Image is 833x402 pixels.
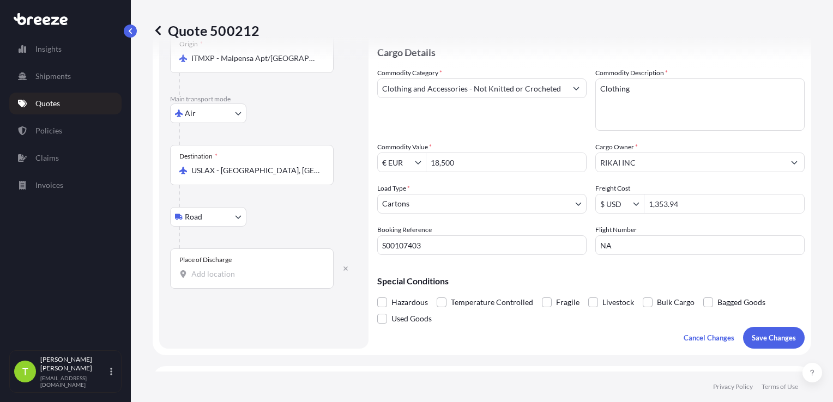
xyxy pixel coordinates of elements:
input: Commodity Value [378,153,415,172]
span: Temperature Controlled [451,294,533,310]
button: Show suggestions [415,157,426,168]
button: Select transport [170,103,246,123]
button: Show suggestions [566,78,586,98]
textarea: Clothing [595,78,805,131]
span: Bulk Cargo [657,294,695,310]
input: Select a commodity type [378,78,566,98]
p: Invoices [35,180,63,191]
button: Save Changes [743,327,805,349]
input: Destination [191,165,320,176]
label: Commodity Value [377,142,432,153]
a: Privacy Policy [713,382,753,391]
p: [EMAIL_ADDRESS][DOMAIN_NAME] [40,375,108,388]
span: Load Type [377,183,410,194]
label: Cargo Owner [595,142,638,153]
div: Destination [179,152,218,161]
label: Commodity Category [377,68,442,78]
button: Show suggestions [784,153,804,172]
p: Special Conditions [377,277,805,285]
a: Policies [9,120,122,142]
div: Place of Discharge [179,255,232,264]
span: Bagged Goods [717,294,765,310]
p: Policies [35,125,62,136]
a: Quotes [9,93,122,114]
span: Used Goods [391,310,432,327]
input: Type amount [426,153,586,172]
p: Quote 500212 [153,22,259,39]
p: Main transport mode [170,95,358,103]
label: Commodity Description [595,68,668,78]
a: Shipments [9,65,122,87]
p: [PERSON_NAME] [PERSON_NAME] [40,355,108,373]
span: T [22,366,28,377]
p: Shipments [35,71,71,82]
input: Enter amount [644,194,804,214]
input: Place of Discharge [191,269,320,279]
button: Cartons [377,194,587,214]
p: Quotes [35,98,60,109]
a: Insights [9,38,122,60]
span: Livestock [602,294,634,310]
p: Save Changes [752,332,796,343]
a: Claims [9,147,122,169]
input: Full name [596,153,784,172]
button: Show suggestions [633,198,644,209]
button: Select transport [170,207,246,227]
a: Terms of Use [762,382,798,391]
p: Insights [35,44,62,54]
input: Your internal reference [377,235,587,255]
span: Hazardous [391,294,428,310]
input: Freight Cost [596,194,633,214]
label: Freight Cost [595,183,630,194]
span: Fragile [556,294,580,310]
a: Invoices [9,174,122,196]
span: Air [185,108,196,119]
p: Claims [35,153,59,163]
button: Cancel Changes [675,327,743,349]
span: Road [185,211,202,222]
span: Cartons [382,198,409,209]
label: Booking Reference [377,224,432,235]
p: Cancel Changes [684,332,734,343]
input: Enter name [595,235,805,255]
label: Flight Number [595,224,637,235]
